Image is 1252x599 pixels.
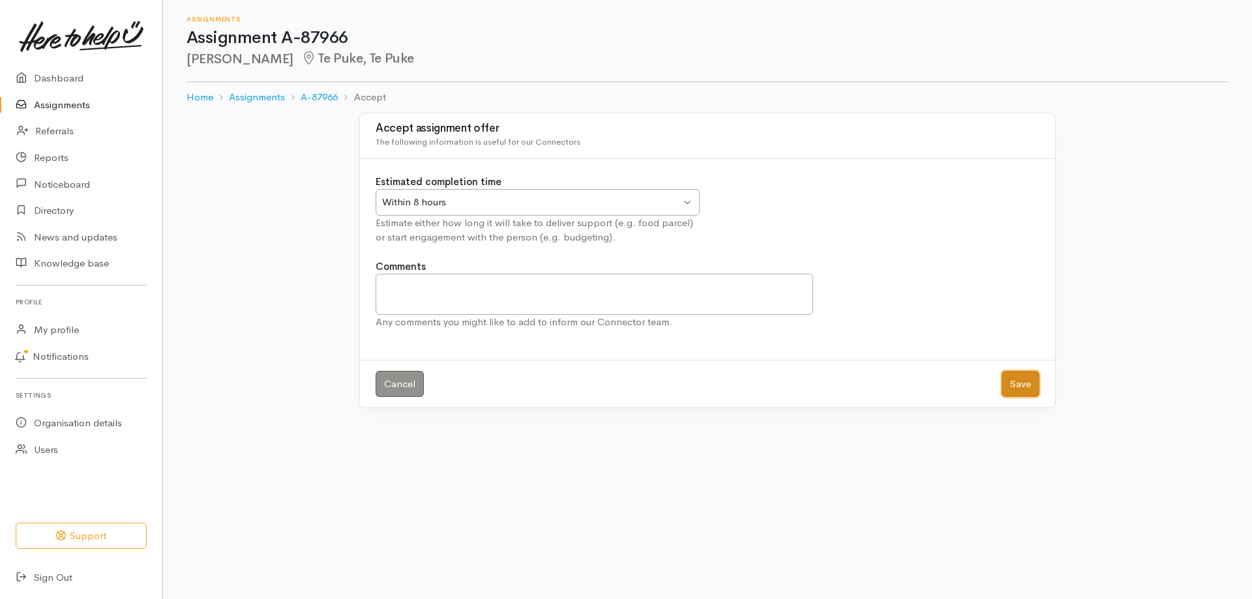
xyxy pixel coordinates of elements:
[376,136,580,147] span: The following information is useful for our Connectors
[376,216,700,245] div: Estimate either how long it will take to deliver support (e.g. food parcel) or start engagement w...
[376,259,426,274] label: Comments
[376,123,1039,135] h3: Accept assignment offer
[16,293,147,311] h6: Profile
[376,175,501,190] label: Estimated completion time
[301,50,414,66] span: Te Puke, Te Puke
[376,371,424,398] a: Cancel
[1002,371,1039,398] button: Save
[338,90,385,105] li: Accept
[16,523,147,549] button: Support
[186,82,1229,113] nav: breadcrumb
[16,387,147,404] h6: Settings
[301,90,338,105] a: A-87966
[186,29,1229,48] h1: Assignment A-87966
[229,90,285,105] a: Assignments
[186,51,1229,66] h2: [PERSON_NAME]
[186,90,213,105] a: Home
[376,315,813,330] div: Any comments you might like to add to inform our Connector team.
[382,195,681,210] div: Within 8 hours
[186,16,1229,23] h6: Assignments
